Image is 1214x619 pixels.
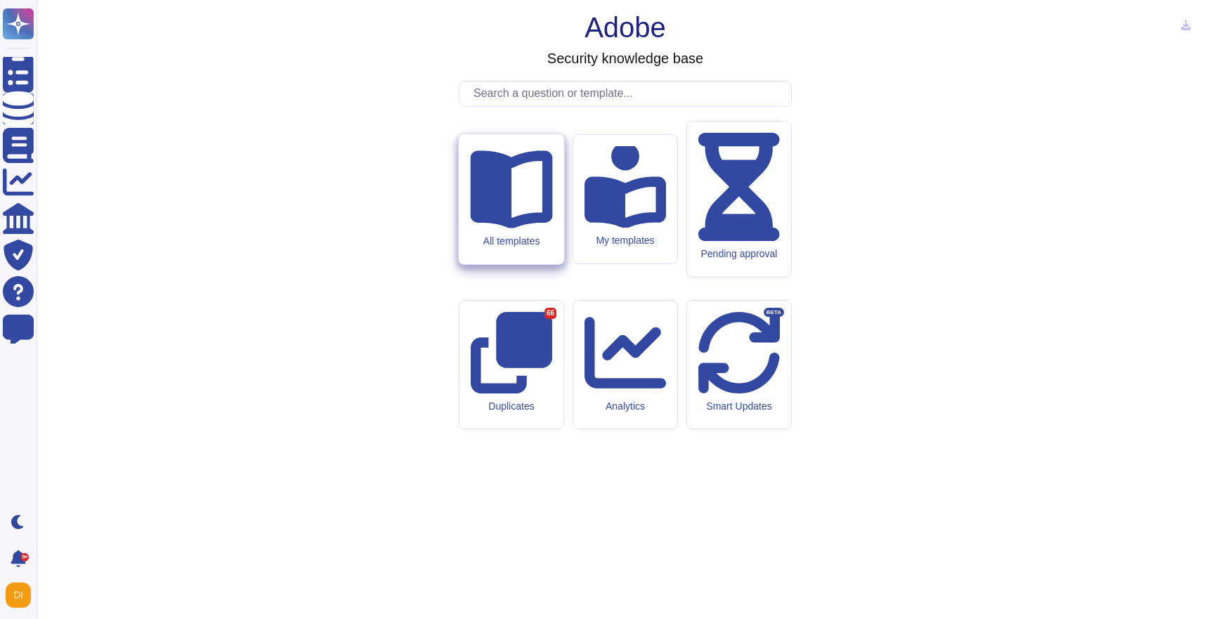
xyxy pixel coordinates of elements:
div: Analytics [585,400,666,412]
h1: Adobe [585,11,666,44]
div: My templates [585,235,666,247]
h3: Security knowledge base [547,50,703,67]
div: All templates [470,235,552,247]
div: 9+ [20,553,29,561]
img: user [6,582,31,608]
div: Pending approval [698,248,780,260]
div: BETA [764,308,784,318]
div: Duplicates [471,400,552,412]
div: 66 [544,308,556,319]
div: Smart Updates [698,400,780,412]
button: user [3,580,41,611]
input: Search a question or template... [466,82,791,106]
